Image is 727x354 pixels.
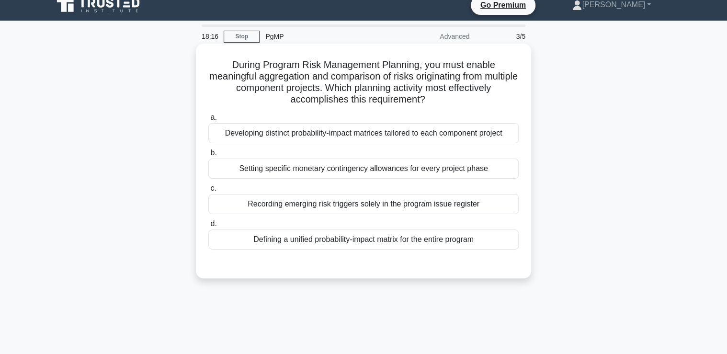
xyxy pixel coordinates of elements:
div: Setting specific monetary contingency allowances for every project phase [208,159,519,179]
div: 3/5 [475,27,531,46]
a: Stop [224,31,260,43]
div: Developing distinct probability-impact matrices tailored to each component project [208,123,519,143]
span: d. [210,219,216,228]
h5: During Program Risk Management Planning, you must enable meaningful aggregation and comparison of... [207,59,520,106]
span: b. [210,148,216,157]
div: Recording emerging risk triggers solely in the program issue register [208,194,519,214]
div: PgMP [260,27,391,46]
span: c. [210,184,216,192]
div: Defining a unified probability-impact matrix for the entire program [208,229,519,250]
div: 18:16 [196,27,224,46]
div: Advanced [391,27,475,46]
span: a. [210,113,216,121]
